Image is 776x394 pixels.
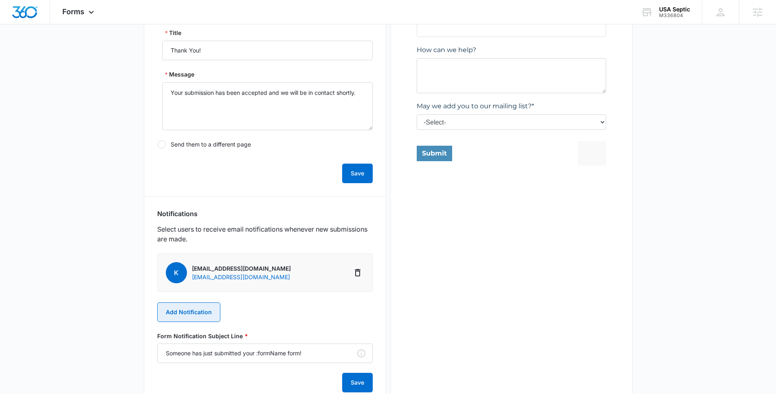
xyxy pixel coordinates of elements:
[166,262,187,283] span: k
[342,373,373,392] button: Save
[659,13,690,18] div: account id
[157,140,373,149] label: Send them to a different page
[162,41,373,60] input: Title
[165,70,194,79] label: Message
[157,302,220,322] button: Add Notification
[192,264,291,273] p: [EMAIL_ADDRESS][DOMAIN_NAME]
[165,28,181,37] label: Title
[342,164,373,183] button: Save
[192,273,291,281] p: [EMAIL_ADDRESS][DOMAIN_NAME]
[161,233,265,257] iframe: reCAPTCHA
[5,241,30,249] span: Submit
[157,332,373,340] label: Form Notification Subject Line
[157,210,198,218] h3: Notifications
[162,82,373,130] textarea: Message
[62,7,84,16] span: Forms
[659,6,690,13] div: account name
[157,224,373,244] p: Select users to receive email notifications whenever new submissions are made.
[351,266,364,279] button: Delete Notification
